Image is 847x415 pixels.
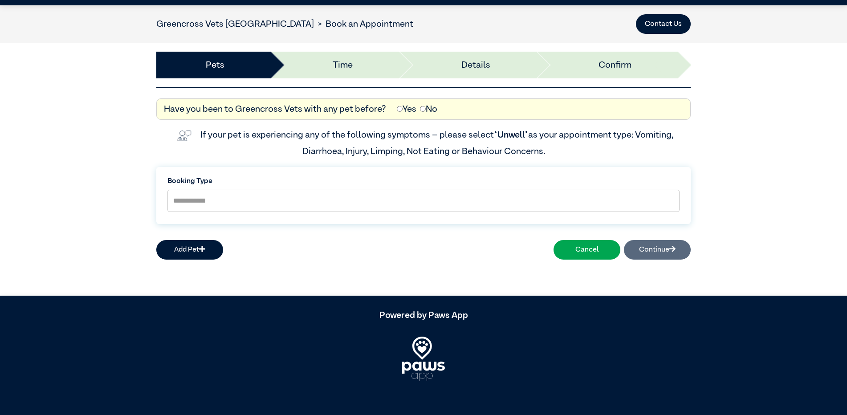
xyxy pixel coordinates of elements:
a: Pets [206,58,224,72]
img: vet [174,127,195,145]
input: Yes [397,106,403,112]
a: Greencross Vets [GEOGRAPHIC_DATA] [156,20,314,28]
input: No [420,106,426,112]
label: Have you been to Greencross Vets with any pet before? [164,102,386,116]
li: Book an Appointment [314,17,413,31]
label: Yes [397,102,416,116]
button: Cancel [554,240,620,260]
label: Booking Type [167,176,680,187]
span: “Unwell” [494,130,528,139]
nav: breadcrumb [156,17,413,31]
button: Contact Us [636,14,691,34]
label: If your pet is experiencing any of the following symptoms – please select as your appointment typ... [200,130,675,155]
label: No [420,102,437,116]
img: PawsApp [402,337,445,381]
button: Add Pet [156,240,223,260]
h5: Powered by Paws App [156,310,691,321]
